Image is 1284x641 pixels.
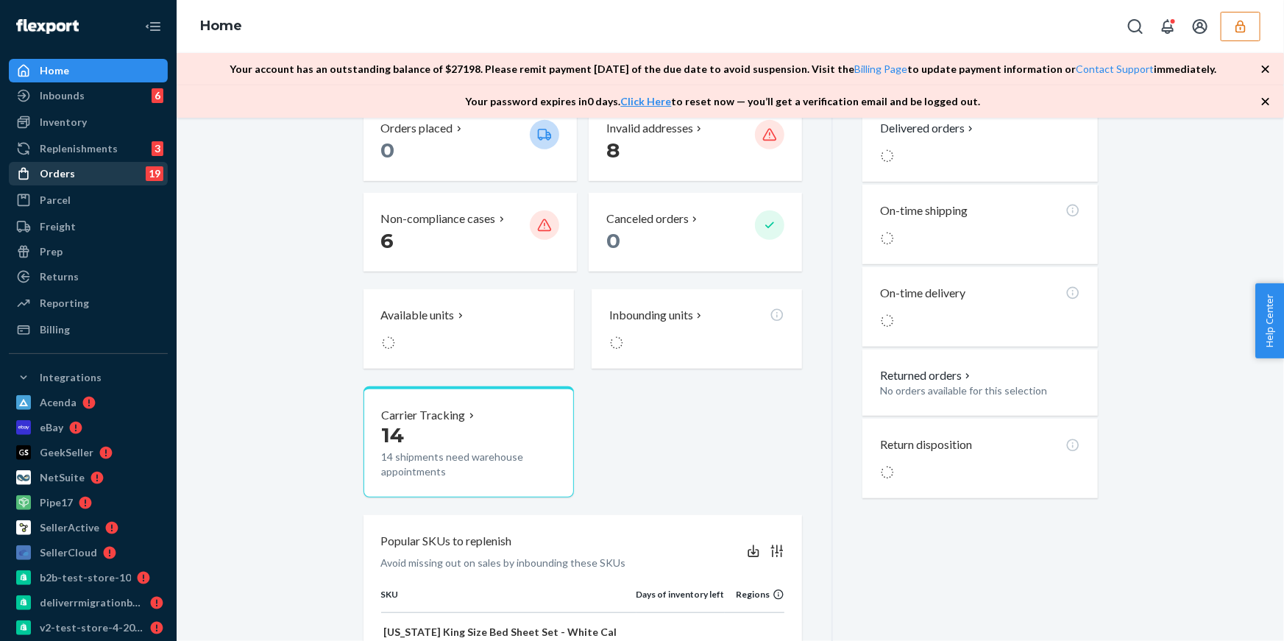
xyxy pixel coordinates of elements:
[381,533,512,550] p: Popular SKUs to replenish
[40,193,71,208] div: Parcel
[606,138,620,163] span: 8
[40,520,99,535] div: SellerActive
[880,202,968,219] p: On-time shipping
[382,422,405,447] span: 14
[621,95,672,107] a: Click Here
[40,244,63,259] div: Prep
[40,141,118,156] div: Replenishments
[381,120,453,137] p: Orders placed
[40,620,144,635] div: v2-test-store-4-2025
[40,420,63,435] div: eBay
[16,19,79,34] img: Flexport logo
[40,166,75,181] div: Orders
[363,102,577,181] button: Orders placed 0
[146,166,163,181] div: 19
[138,12,168,41] button: Close Navigation
[9,240,168,263] a: Prep
[9,84,168,107] a: Inbounds6
[9,366,168,389] button: Integrations
[9,541,168,564] a: SellerCloud
[606,228,620,253] span: 0
[1076,63,1154,75] a: Contact Support
[152,88,163,103] div: 6
[589,193,802,272] button: Canceled orders 0
[9,162,168,185] a: Orders19
[40,570,131,585] div: b2b-test-store-10
[9,416,168,439] a: eBay
[9,137,168,160] a: Replenishments3
[363,386,574,498] button: Carrier Tracking1414 shipments need warehouse appointments
[40,470,85,485] div: NetSuite
[9,59,168,82] a: Home
[40,445,93,460] div: GeekSeller
[9,441,168,464] a: GeekSeller
[9,110,168,134] a: Inventory
[381,588,636,613] th: SKU
[381,556,626,570] p: Avoid missing out on sales by inbounding these SKUs
[40,269,79,284] div: Returns
[1153,12,1182,41] button: Open notifications
[9,391,168,414] a: Acenda
[381,210,496,227] p: Non-compliance cases
[381,138,395,163] span: 0
[854,63,907,75] a: Billing Page
[188,5,254,48] ol: breadcrumbs
[880,383,1079,398] p: No orders available for this selection
[880,285,965,302] p: On-time delivery
[9,466,168,489] a: NetSuite
[363,289,574,369] button: Available units
[606,120,693,137] p: Invalid addresses
[363,193,577,272] button: Non-compliance cases 6
[381,307,455,324] p: Available units
[40,219,76,234] div: Freight
[9,188,168,212] a: Parcel
[9,516,168,539] a: SellerActive
[1185,12,1215,41] button: Open account menu
[230,62,1216,77] p: Your account has an outstanding balance of $ 27198 . Please remit payment [DATE] of the due date ...
[880,367,973,384] button: Returned orders
[636,588,725,613] th: Days of inventory left
[9,318,168,341] a: Billing
[1121,12,1150,41] button: Open Search Box
[9,215,168,238] a: Freight
[382,407,466,424] p: Carrier Tracking
[200,18,242,34] a: Home
[606,210,689,227] p: Canceled orders
[40,115,87,130] div: Inventory
[381,228,394,253] span: 6
[880,120,976,137] button: Delivered orders
[592,289,802,369] button: Inbounding units
[40,545,97,560] div: SellerCloud
[9,591,168,615] a: deliverrmigrationbasictest
[609,307,693,324] p: Inbounding units
[40,495,73,510] div: Pipe17
[40,370,102,385] div: Integrations
[40,395,77,410] div: Acenda
[40,88,85,103] div: Inbounds
[40,322,70,337] div: Billing
[880,436,972,453] p: Return disposition
[40,595,144,610] div: deliverrmigrationbasictest
[9,491,168,514] a: Pipe17
[382,450,556,479] p: 14 shipments need warehouse appointments
[9,265,168,288] a: Returns
[40,296,89,311] div: Reporting
[725,588,785,601] div: Regions
[152,141,163,156] div: 3
[9,566,168,589] a: b2b-test-store-10
[589,102,802,181] button: Invalid addresses 8
[466,94,981,109] p: Your password expires in 0 days . to reset now — you’ll get a verification email and be logged out.
[40,63,69,78] div: Home
[9,291,168,315] a: Reporting
[1255,283,1284,358] button: Help Center
[9,616,168,640] a: v2-test-store-4-2025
